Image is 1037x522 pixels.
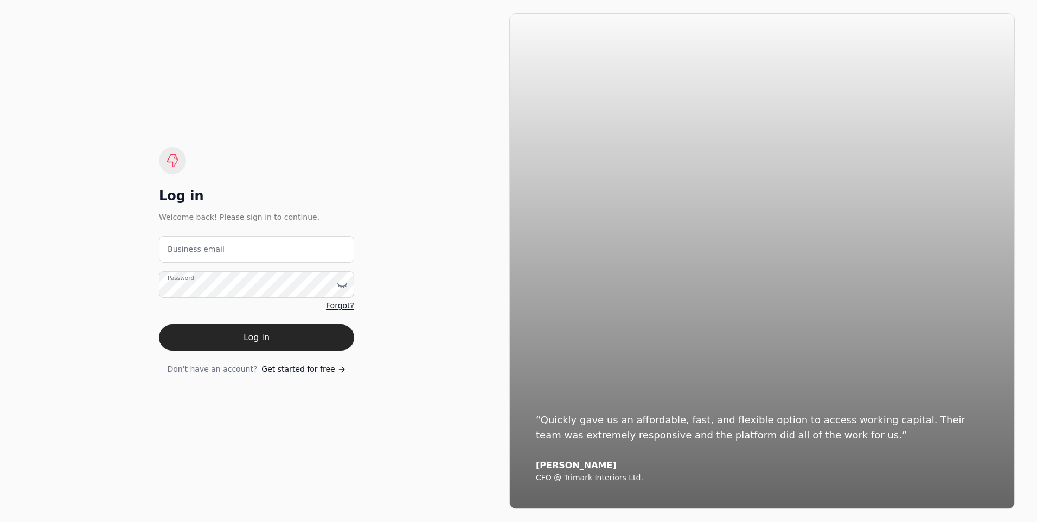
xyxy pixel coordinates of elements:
[168,244,225,255] label: Business email
[159,187,354,205] div: Log in
[536,473,988,483] div: CFO @ Trimark Interiors Ltd.
[159,211,354,223] div: Welcome back! Please sign in to continue.
[159,324,354,351] button: Log in
[168,274,194,283] label: Password
[167,364,257,375] span: Don't have an account?
[261,364,345,375] a: Get started for free
[536,460,988,471] div: [PERSON_NAME]
[261,364,335,375] span: Get started for free
[326,300,354,311] a: Forgot?
[536,412,988,443] div: “Quickly gave us an affordable, fast, and flexible option to access working capital. Their team w...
